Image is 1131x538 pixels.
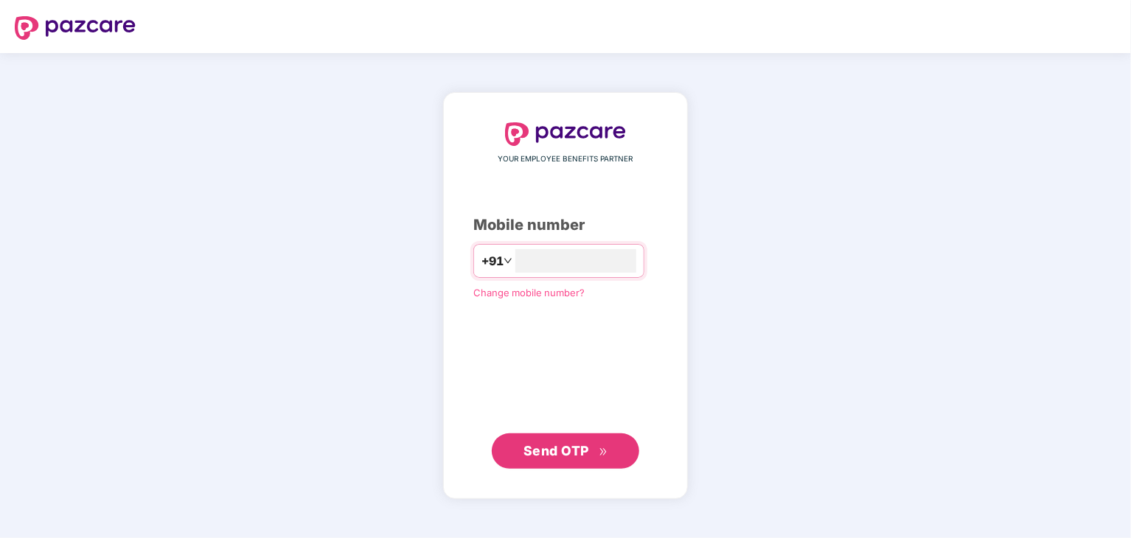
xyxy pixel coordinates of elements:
[15,16,136,40] img: logo
[523,443,589,458] span: Send OTP
[481,252,504,270] span: +91
[599,447,608,457] span: double-right
[498,153,633,165] span: YOUR EMPLOYEE BENEFITS PARTNER
[492,433,639,469] button: Send OTPdouble-right
[505,122,626,146] img: logo
[473,287,585,298] a: Change mobile number?
[473,214,658,237] div: Mobile number
[504,256,512,265] span: down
